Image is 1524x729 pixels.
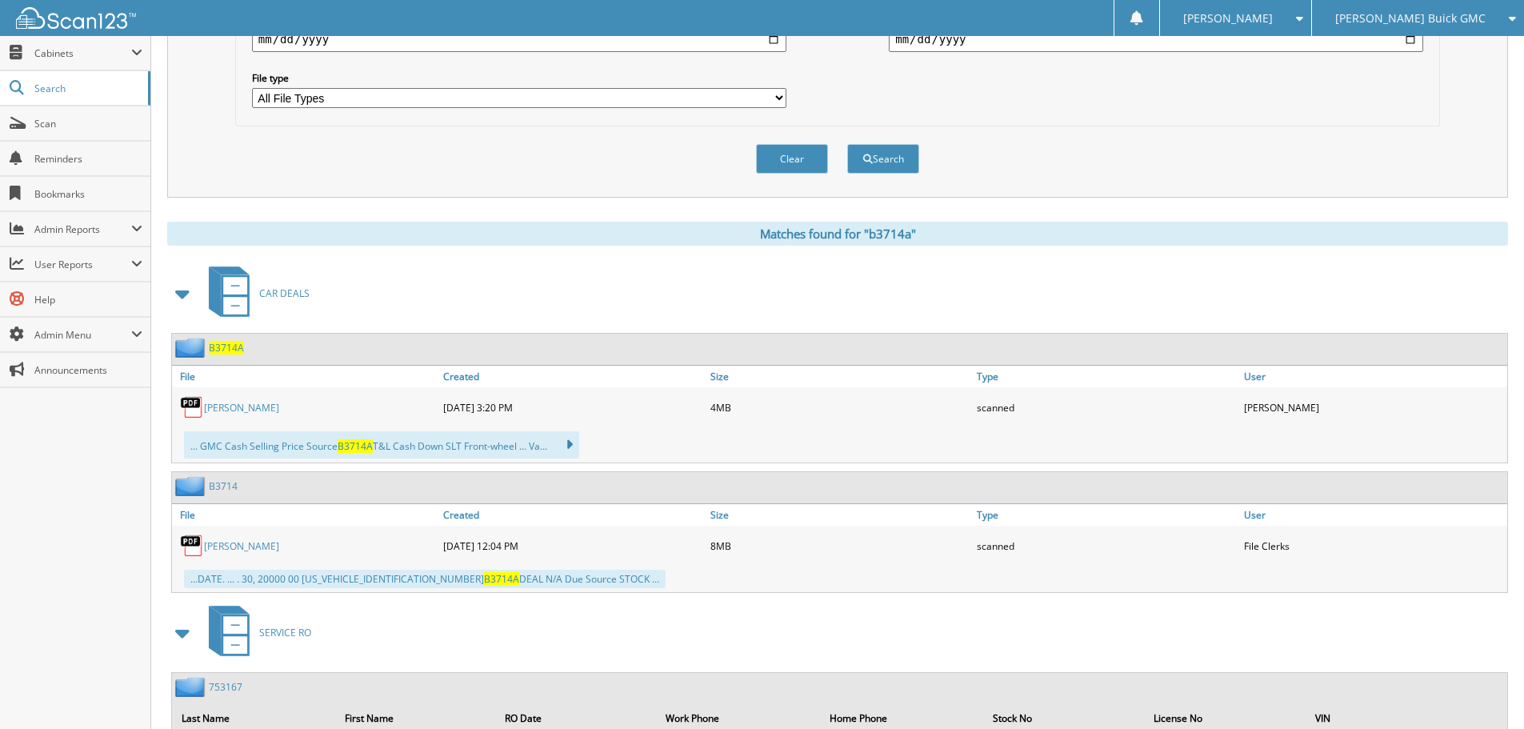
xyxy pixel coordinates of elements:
[204,539,279,553] a: [PERSON_NAME]
[199,262,310,325] a: CAR DEALS
[184,570,666,588] div: ...DATE. ... . 30, 20000 00 [US_VEHICLE_IDENTIFICATION_NUMBER] DEAL N/A Due Source STOCK ...
[1240,366,1507,387] a: User
[973,504,1240,526] a: Type
[175,476,209,496] img: folder2.png
[34,187,142,201] span: Bookmarks
[34,117,142,130] span: Scan
[172,366,439,387] a: File
[34,152,142,166] span: Reminders
[172,504,439,526] a: File
[973,391,1240,423] div: scanned
[484,572,519,586] span: B3714A
[706,530,974,562] div: 8MB
[209,680,242,694] a: 753167
[706,504,974,526] a: Size
[34,363,142,377] span: Announcements
[16,7,136,29] img: scan123-logo-white.svg
[1335,14,1486,23] span: [PERSON_NAME] Buick GMC
[259,286,310,300] span: CAR DEALS
[34,328,131,342] span: Admin Menu
[439,366,706,387] a: Created
[973,530,1240,562] div: scanned
[252,71,786,85] label: File type
[259,626,311,639] span: SERVICE RO
[34,222,131,236] span: Admin Reports
[706,391,974,423] div: 4MB
[338,439,373,453] span: B3714A
[180,534,204,558] img: PDF.png
[34,82,140,95] span: Search
[184,431,579,459] div: ... GMC Cash Selling Price Source T&L Cash Down SLT Front-wheel ... Va...
[34,258,131,271] span: User Reports
[209,479,238,493] a: B3714
[175,338,209,358] img: folder2.png
[973,366,1240,387] a: Type
[209,341,244,354] a: B3714A
[204,401,279,415] a: [PERSON_NAME]
[199,601,311,664] a: SERVICE RO
[1240,391,1507,423] div: [PERSON_NAME]
[34,46,131,60] span: Cabinets
[756,144,828,174] button: Clear
[847,144,919,174] button: Search
[1240,530,1507,562] div: File Clerks
[889,26,1423,52] input: end
[175,677,209,697] img: folder2.png
[1183,14,1273,23] span: [PERSON_NAME]
[180,395,204,419] img: PDF.png
[706,366,974,387] a: Size
[439,504,706,526] a: Created
[439,530,706,562] div: [DATE] 12:04 PM
[252,26,786,52] input: start
[34,293,142,306] span: Help
[1444,652,1524,729] iframe: Chat Widget
[167,222,1508,246] div: Matches found for "b3714a"
[439,391,706,423] div: [DATE] 3:20 PM
[1240,504,1507,526] a: User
